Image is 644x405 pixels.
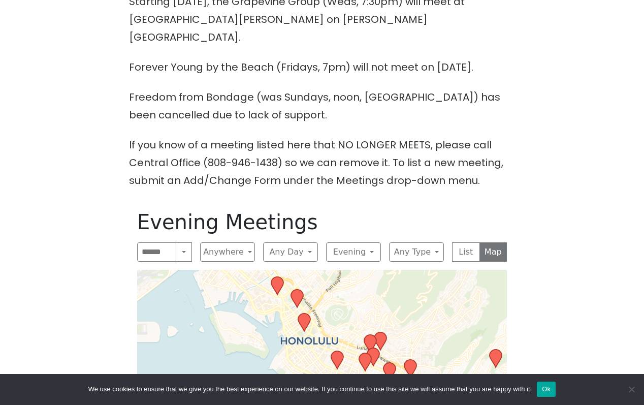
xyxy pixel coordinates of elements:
span: We use cookies to ensure that we give you the best experience on our website. If you continue to ... [88,384,532,394]
button: Any Day [263,242,318,262]
button: List [452,242,480,262]
button: Ok [537,382,556,397]
button: Search [176,242,192,262]
button: Anywhere [200,242,255,262]
button: Map [479,242,507,262]
span: No [626,384,636,394]
p: Freedom from Bondage (was Sundays, noon, [GEOGRAPHIC_DATA]) has been cancelled due to lack of sup... [129,88,515,124]
input: Search [137,242,176,262]
p: If you know of a meeting listed here that NO LONGER MEETS, please call Central Office (808-946-14... [129,136,515,190]
button: Any Type [389,242,444,262]
h1: Evening Meetings [137,210,507,234]
button: Evening [326,242,381,262]
p: Forever Young by the Beach (Fridays, 7pm) will not meet on [DATE]. [129,58,515,76]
